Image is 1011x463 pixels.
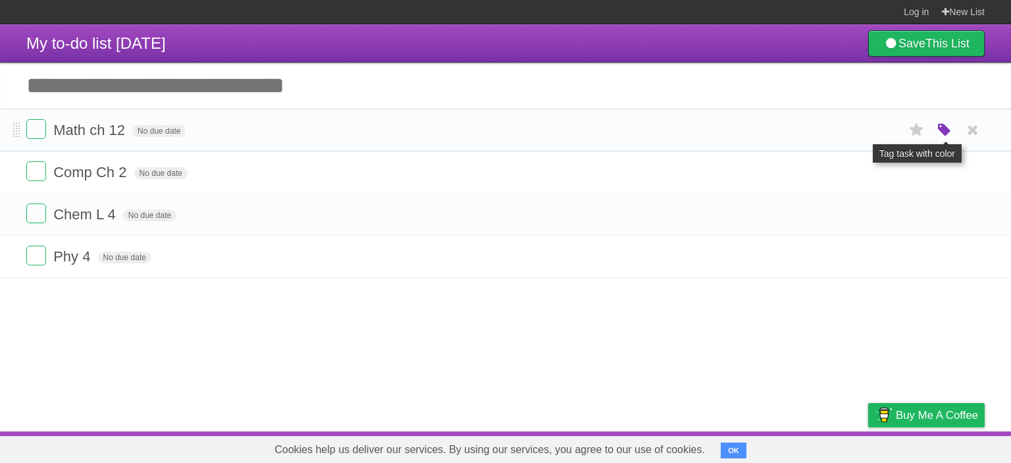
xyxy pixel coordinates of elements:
img: Buy me a coffee [875,404,893,426]
span: Comp Ch 2 [53,164,130,180]
a: Privacy [851,435,885,460]
span: No due date [123,209,176,221]
span: Buy me a coffee [896,404,978,427]
a: SaveThis List [868,30,985,57]
a: Suggest a feature [902,435,985,460]
span: My to-do list [DATE] [26,34,166,52]
span: No due date [132,125,186,137]
a: Developers [737,435,790,460]
span: Chem L 4 [53,206,119,223]
span: Phy 4 [53,248,93,265]
label: Done [26,161,46,181]
span: No due date [98,252,151,263]
a: About [693,435,721,460]
button: OK [721,443,746,458]
label: Done [26,246,46,265]
span: Cookies help us deliver our services. By using our services, you agree to our use of cookies. [261,437,718,463]
label: Star task [904,119,929,141]
label: Done [26,119,46,139]
span: No due date [134,167,188,179]
label: Done [26,204,46,223]
a: Terms [806,435,835,460]
a: Buy me a coffee [868,403,985,427]
span: Math ch 12 [53,122,128,138]
b: This List [925,37,970,50]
